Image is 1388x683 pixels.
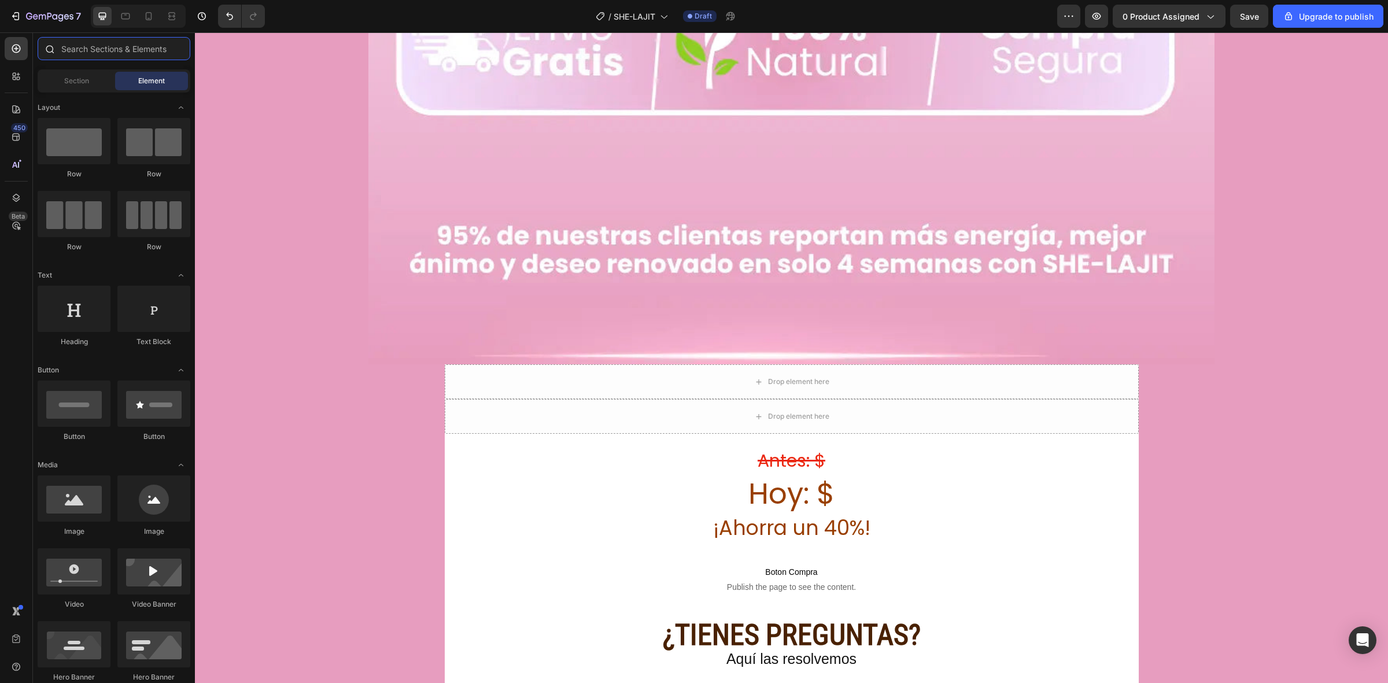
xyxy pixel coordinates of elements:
[38,37,190,60] input: Search Sections & Elements
[563,416,630,441] s: Antes: $
[11,123,28,132] div: 450
[38,599,110,610] div: Video
[1230,5,1268,28] button: Save
[1283,10,1374,23] div: Upgrade to publish
[614,10,655,23] span: SHE-LAJIT
[1113,5,1225,28] button: 0 product assigned
[251,619,943,634] p: Aquí las resolvemos
[38,169,110,179] div: Row
[38,672,110,682] div: Hero Banner
[218,5,265,28] div: Undo/Redo
[250,438,944,484] h2: Hoy: $
[172,266,190,285] span: Toggle open
[573,379,634,389] div: Drop element here
[64,76,89,86] span: Section
[38,337,110,347] div: Heading
[76,9,81,23] p: 7
[117,431,190,442] div: Button
[38,526,110,537] div: Image
[38,365,59,375] span: Button
[117,337,190,347] div: Text Block
[172,98,190,117] span: Toggle open
[38,431,110,442] div: Button
[195,32,1388,683] iframe: Design area
[138,76,165,86] span: Element
[117,169,190,179] div: Row
[1273,5,1383,28] button: Upgrade to publish
[117,672,190,682] div: Hero Banner
[117,242,190,252] div: Row
[250,533,944,547] span: Boton Compra
[172,361,190,379] span: Toggle open
[5,5,86,28] button: 7
[117,599,190,610] div: Video Banner
[250,587,944,618] h2: ¿TIENES PREGUNTAS?
[1123,10,1199,23] span: 0 product assigned
[1349,626,1376,654] div: Open Intercom Messenger
[695,11,712,21] span: Draft
[250,484,944,507] h2: ¡Ahorra un 40%!
[38,242,110,252] div: Row
[117,526,190,537] div: Image
[38,102,60,113] span: Layout
[573,345,634,354] div: Drop element here
[1240,12,1259,21] span: Save
[9,212,28,221] div: Beta
[38,270,52,280] span: Text
[608,10,611,23] span: /
[38,460,58,470] span: Media
[250,549,944,560] span: Publish the page to see the content.
[172,456,190,474] span: Toggle open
